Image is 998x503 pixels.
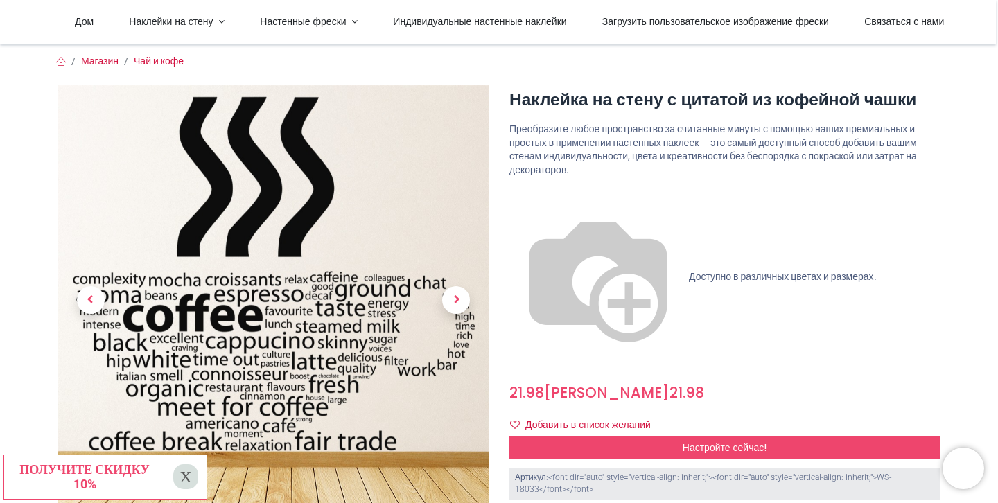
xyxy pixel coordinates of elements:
font: Связаться с нами [864,15,944,28]
iframe: Брево чат в реальном времени [943,448,984,489]
font: 21.98 [669,382,704,403]
font: Добавить в список желаний [525,418,651,432]
a: Следующий [424,150,489,451]
font: Индивидуальные настенные наклейки [393,15,566,28]
font: Преобразите любое пространство за считанные минуты с помощью наших премиальных и простых в примен... [509,123,917,175]
i: Добавить в список желаний [510,420,520,430]
font: <font dir="auto" style="vertical-align: inherit;"><font dir="auto" style="vertical-align: inherit... [515,473,891,494]
span: Предыдущий [77,286,105,314]
font: Настенные фрески [260,15,346,28]
a: Чай и кофе [134,55,184,67]
font: Наклейки на стену [129,15,213,28]
font: Артикул: [515,473,548,482]
button: Добавить в список желанийДобавить в список желаний [509,414,663,437]
a: Магазин [81,55,119,67]
img: color-wheel.png [509,188,687,366]
span: Следующий [442,286,470,314]
font: Доступно в различных цветах и ​​размерах. [689,270,877,281]
font: [PERSON_NAME] [544,382,669,403]
font: Загрузить пользовательское изображение фрески [602,15,829,28]
font: Наклейка на стену с цитатой из кофейной чашки [509,87,916,112]
font: Настройте сейчас! [683,441,767,455]
font: Дом [75,15,94,28]
a: Предыдущий [58,150,123,451]
span: 21.98 [509,382,544,403]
